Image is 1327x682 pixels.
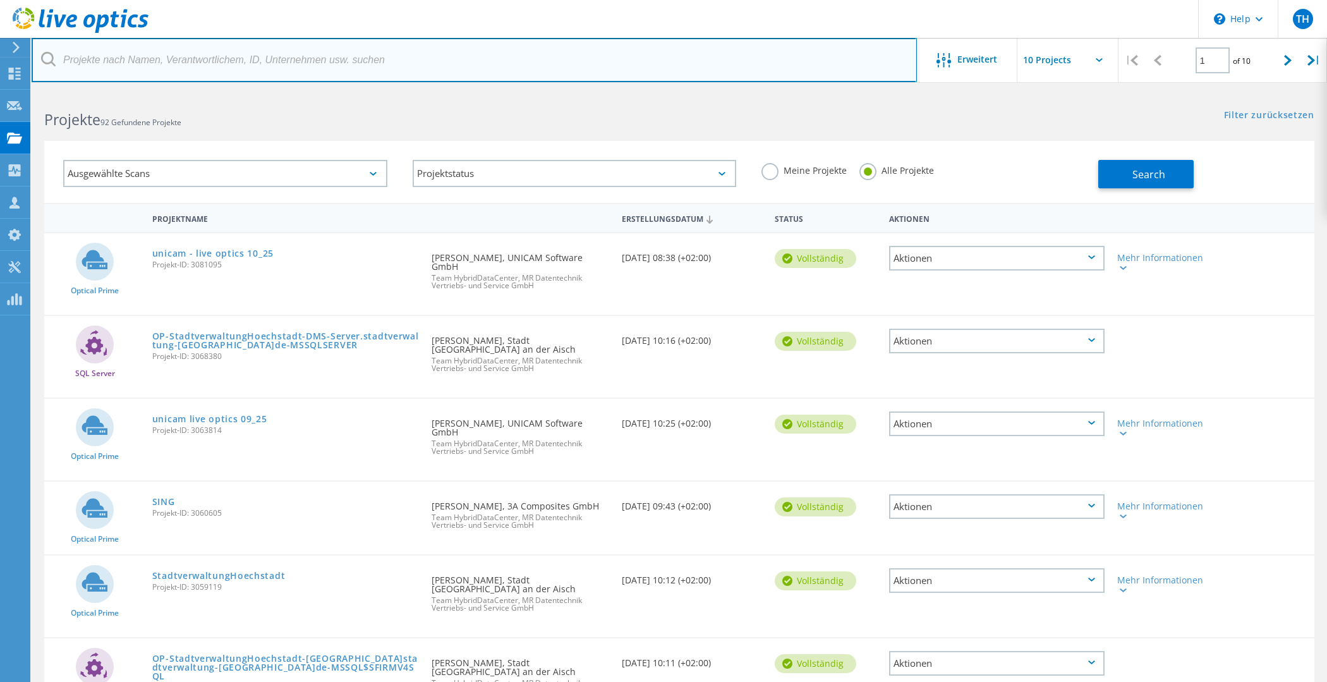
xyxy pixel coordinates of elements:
[1117,502,1206,520] div: Mehr Informationen
[32,38,917,82] input: Projekte nach Namen, Verantwortlichem, ID, Unternehmen usw. suchen
[71,609,119,617] span: Optical Prime
[425,556,616,624] div: [PERSON_NAME], Stadt [GEOGRAPHIC_DATA] an der Aisch
[432,440,610,455] span: Team HybridDataCenter, MR Datentechnik Vertriebs- und Service GmbH
[432,597,610,612] span: Team HybridDataCenter, MR Datentechnik Vertriebs- und Service GmbH
[1098,160,1194,188] button: Search
[152,497,175,506] a: SING
[1132,167,1165,181] span: Search
[432,357,610,372] span: Team HybridDataCenter, MR Datentechnik Vertriebs- und Service GmbH
[1301,38,1327,83] div: |
[432,274,610,289] span: Team HybridDataCenter, MR Datentechnik Vertriebs- und Service GmbH
[615,233,768,275] div: [DATE] 08:38 (+02:00)
[152,571,286,580] a: StadtverwaltungHoechstadt
[761,163,847,175] label: Meine Projekte
[615,482,768,523] div: [DATE] 09:43 (+02:00)
[889,246,1105,271] div: Aktionen
[889,411,1105,436] div: Aktionen
[1214,13,1225,25] svg: \n
[889,494,1105,519] div: Aktionen
[889,329,1105,353] div: Aktionen
[775,415,856,434] div: vollständig
[44,109,100,130] b: Projekte
[152,583,419,591] span: Projekt-ID: 3059119
[152,509,419,517] span: Projekt-ID: 3060605
[100,117,181,128] span: 92 Gefundene Projekte
[889,568,1105,593] div: Aktionen
[152,332,419,350] a: OP-StadtverwaltungHoechstadt-DMS-Server.stadtverwaltung-[GEOGRAPHIC_DATA]de-MSSQLSERVER
[425,399,616,468] div: [PERSON_NAME], UNICAM Software GmbH
[1224,111,1314,121] a: Filter zurücksetzen
[1117,419,1206,437] div: Mehr Informationen
[152,353,419,360] span: Projekt-ID: 3068380
[71,453,119,460] span: Optical Prime
[152,654,419,681] a: OP-StadtverwaltungHoechstadt-[GEOGRAPHIC_DATA]stadtverwaltung-[GEOGRAPHIC_DATA]de-MSSQL$SFIRMV4SQL
[615,638,768,680] div: [DATE] 10:11 (+02:00)
[71,287,119,295] span: Optical Prime
[775,654,856,673] div: vollständig
[152,427,419,434] span: Projekt-ID: 3063814
[152,261,419,269] span: Projekt-ID: 3081095
[615,316,768,358] div: [DATE] 10:16 (+02:00)
[432,514,610,529] span: Team HybridDataCenter, MR Datentechnik Vertriebs- und Service GmbH
[957,55,997,64] span: Erweitert
[615,206,768,230] div: Erstellungsdatum
[768,206,883,229] div: Status
[775,332,856,351] div: vollständig
[775,571,856,590] div: vollständig
[71,535,119,543] span: Optical Prime
[425,316,616,385] div: [PERSON_NAME], Stadt [GEOGRAPHIC_DATA] an der Aisch
[63,160,387,187] div: Ausgewählte Scans
[75,370,115,377] span: SQL Server
[152,415,267,423] a: unicam live optics 09_25
[425,233,616,302] div: [PERSON_NAME], UNICAM Software GmbH
[775,249,856,268] div: vollständig
[146,206,425,229] div: Projektname
[413,160,737,187] div: Projektstatus
[615,399,768,441] div: [DATE] 10:25 (+02:00)
[1117,253,1206,271] div: Mehr Informationen
[13,27,148,35] a: Live Optics Dashboard
[1117,576,1206,594] div: Mehr Informationen
[425,482,616,542] div: [PERSON_NAME], 3A Composites GmbH
[883,206,1112,229] div: Aktionen
[775,497,856,516] div: vollständig
[859,163,934,175] label: Alle Projekte
[152,249,274,258] a: unicam - live optics 10_25
[889,651,1105,676] div: Aktionen
[1118,38,1144,83] div: |
[1296,14,1309,24] span: TH
[1233,56,1251,66] span: of 10
[615,556,768,597] div: [DATE] 10:12 (+02:00)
